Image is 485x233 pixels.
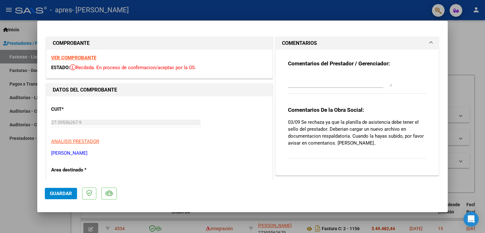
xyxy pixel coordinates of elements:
p: Area destinado * [51,166,116,174]
span: ESTADO: [51,65,70,70]
span: Recibida. En proceso de confirmacion/aceptac por la OS. [70,65,196,70]
strong: COMPROBANTE [53,40,90,46]
a: VER COMPROBANTE [51,55,96,61]
button: Guardar [45,188,77,199]
p: CUIT [51,106,116,113]
mat-expansion-panel-header: COMENTARIOS [276,37,439,50]
span: Guardar [50,191,72,196]
span: ANALISIS PRESTADOR [51,139,99,144]
div: COMENTARIOS [276,50,439,175]
p: 03/09 Se rechaza ya que la planilla de asistencia debe tener el sello del prestador. Deberian car... [288,119,426,146]
div: Open Intercom Messenger [464,212,479,227]
strong: DATOS DEL COMPROBANTE [53,87,117,93]
p: [PERSON_NAME] [51,150,268,157]
strong: Comentarios del Prestador / Gerenciador: [288,60,390,67]
h1: COMENTARIOS [282,39,317,47]
strong: Comentarios De la Obra Social: [288,107,364,113]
